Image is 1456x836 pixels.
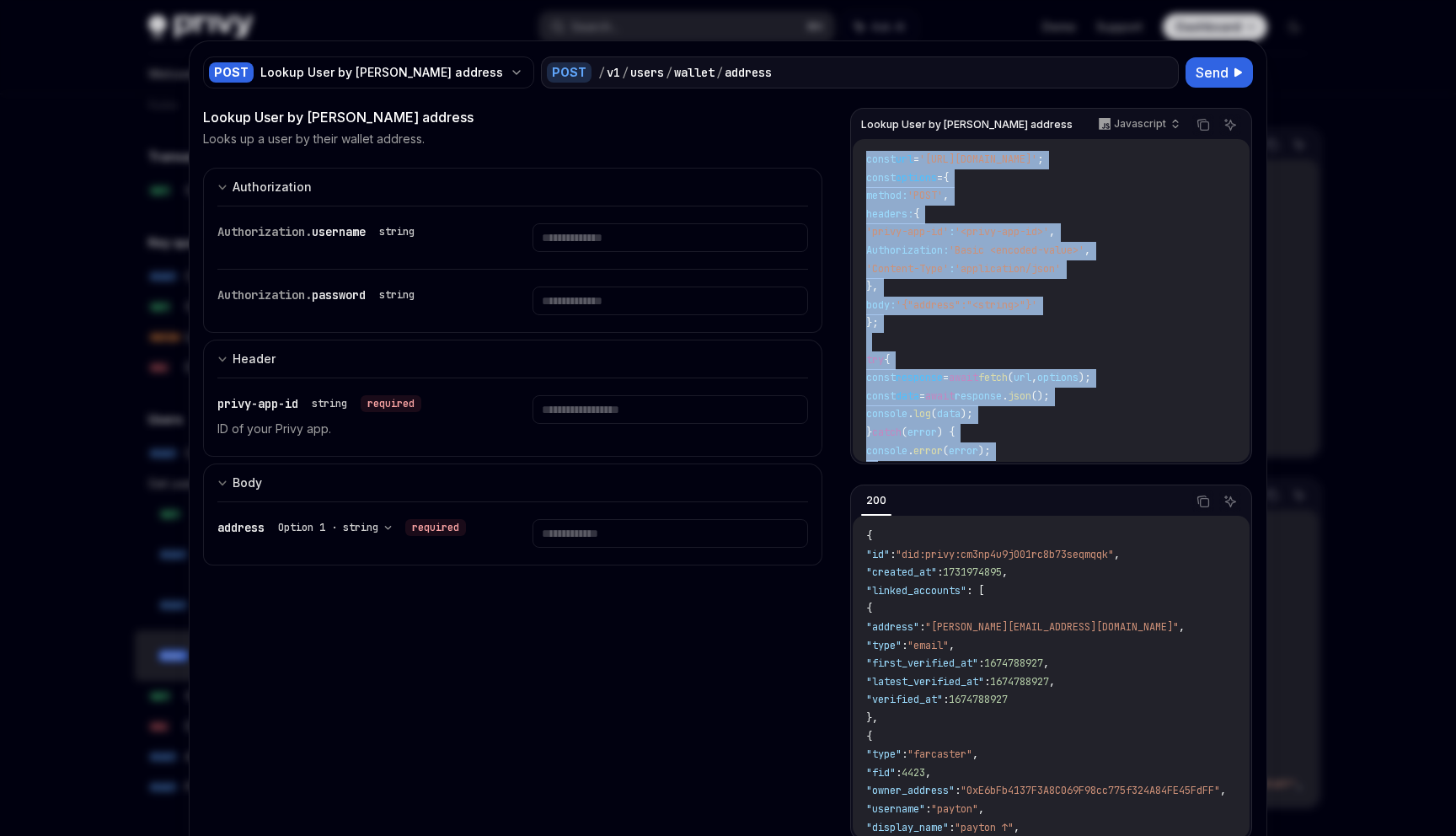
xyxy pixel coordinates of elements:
[1037,371,1079,384] span: options
[866,153,896,166] span: const
[866,766,896,780] span: "fid"
[866,298,896,312] span: body:
[919,620,925,634] span: :
[978,802,984,816] span: ,
[866,748,902,761] span: "type"
[896,171,937,185] span: options
[913,444,943,458] span: error
[217,396,298,411] span: privy-app-id
[1002,565,1008,579] span: ,
[1219,114,1241,136] button: Ask AI
[866,565,937,579] span: "created_at"
[925,766,931,780] span: ,
[907,748,972,761] span: "farcaster"
[716,64,723,81] div: /
[937,565,943,579] span: :
[203,340,822,378] button: expand input section
[949,371,978,384] span: await
[943,171,949,185] span: {
[925,802,931,816] span: :
[955,821,1014,834] span: "payton ↑"
[1014,821,1020,834] span: ,
[1043,656,1049,670] span: ,
[913,207,919,221] span: {
[902,639,907,652] span: :
[217,395,421,412] div: privy-app-id
[866,639,902,652] span: "type"
[937,171,943,185] span: =
[866,821,949,834] span: "display_name"
[890,548,896,561] span: :
[907,444,913,458] span: .
[949,821,955,834] span: :
[866,802,925,816] span: "username"
[866,389,896,403] span: const
[902,426,907,439] span: (
[866,171,896,185] span: const
[1192,490,1214,512] button: Copy the contents from the code block
[1084,244,1090,257] span: ,
[1031,389,1049,403] span: ();
[203,55,534,90] button: POSTLookup User by [PERSON_NAME] address
[943,693,949,706] span: :
[217,519,466,536] div: address
[978,371,1008,384] span: fetch
[1114,117,1166,131] p: Javascript
[1014,371,1031,384] span: url
[233,473,262,493] div: Body
[931,407,937,421] span: (
[866,584,966,598] span: "linked_accounts"
[866,730,872,743] span: {
[1049,225,1055,238] span: ,
[949,444,978,458] span: error
[203,464,822,501] button: expand input section
[866,371,896,384] span: const
[312,224,366,239] span: username
[260,64,503,81] div: Lookup User by [PERSON_NAME] address
[217,287,421,303] div: Authorization.password
[1219,490,1241,512] button: Ask AI
[598,64,605,81] div: /
[949,225,955,238] span: :
[896,548,1114,561] span: "did:privy:cm3np4u9j001rc8b73seqmqqk"
[961,784,1220,797] span: "0xE6bFb4137F3A8C069F98cc775f324A84FE45FdFF"
[233,177,312,197] div: Authorization
[866,602,872,615] span: {
[896,766,902,780] span: :
[866,426,872,439] span: }
[233,349,276,369] div: Header
[955,389,1002,403] span: response
[978,656,984,670] span: :
[949,693,1008,706] span: 1674788927
[361,395,421,412] div: required
[949,262,955,276] span: :
[943,565,1002,579] span: 1731974895
[925,389,955,403] span: await
[866,189,907,202] span: method:
[955,262,1061,276] span: 'application/json'
[949,639,955,652] span: ,
[966,584,984,598] span: : [
[1179,620,1185,634] span: ,
[866,620,919,634] span: "address"
[896,153,913,166] span: url
[630,64,664,81] div: users
[666,64,672,81] div: /
[866,280,878,293] span: },
[866,675,984,689] span: "latest_verified_at"
[1114,548,1120,561] span: ,
[949,244,1084,257] span: 'Basic <encoded-value>'
[978,444,990,458] span: );
[984,675,990,689] span: :
[955,225,1049,238] span: '<privy-app-id>'
[866,244,949,257] span: Authorization:
[203,131,425,147] p: Looks up a user by their wallet address.
[937,426,955,439] span: ) {
[379,288,415,302] div: string
[913,153,919,166] span: =
[203,168,822,206] button: expand input section
[896,389,919,403] span: data
[913,407,931,421] span: log
[984,656,1043,670] span: 1674788927
[1002,389,1008,403] span: .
